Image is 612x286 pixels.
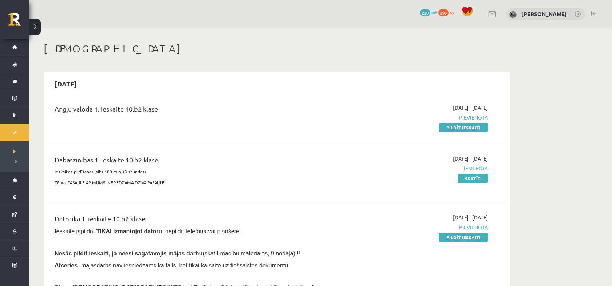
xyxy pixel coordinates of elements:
a: Rīgas 1. Tālmācības vidusskola [8,13,29,31]
span: - mājasdarbs nav iesniedzams kā fails, bet tikai kā saite uz tiešsaistes dokumentu. [55,262,290,269]
h1: [DEMOGRAPHIC_DATA] [44,43,510,55]
div: Datorika 1. ieskaite 10.b2 klase [55,214,340,227]
div: Angļu valoda 1. ieskaite 10.b2 klase [55,104,340,117]
a: 293 xp [438,9,458,15]
span: Nesāc pildīt ieskaiti, ja neesi sagatavojis mājas darbu [55,250,202,257]
span: [DATE] - [DATE] [453,155,488,162]
span: Pievienota [351,114,488,121]
a: [PERSON_NAME] [521,10,567,17]
a: Pildīt ieskaiti [439,123,488,132]
h2: [DATE] [47,75,84,92]
a: Skatīt [458,174,488,183]
span: mP [431,9,437,15]
b: , TIKAI izmantojot datoru [93,228,162,234]
span: Pievienota [351,223,488,231]
img: Krista Ivonna Miljone [509,11,517,18]
span: xp [450,9,454,15]
span: 293 [438,9,449,16]
span: (skatīt mācību materiālos, 9.nodaļa)!!! [202,250,300,257]
p: Ieskaites pildīšanas laiks 180 min. (3 stundas) [55,168,340,175]
span: 220 [420,9,430,16]
span: [DATE] - [DATE] [453,104,488,112]
p: Tēma: PASAULE AP MUMS. NEREDZAMĀ DZĪVĀ PASAULE [55,179,340,186]
a: 220 mP [420,9,437,15]
div: Dabaszinības 1. ieskaite 10.b2 klase [55,155,340,168]
b: Atceries [55,262,78,269]
span: Iesniegta [351,165,488,172]
a: Pildīt ieskaiti [439,233,488,242]
span: Ieskaite jāpilda , nepildīt telefonā vai planšetē! [55,228,241,234]
span: [DATE] - [DATE] [453,214,488,221]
